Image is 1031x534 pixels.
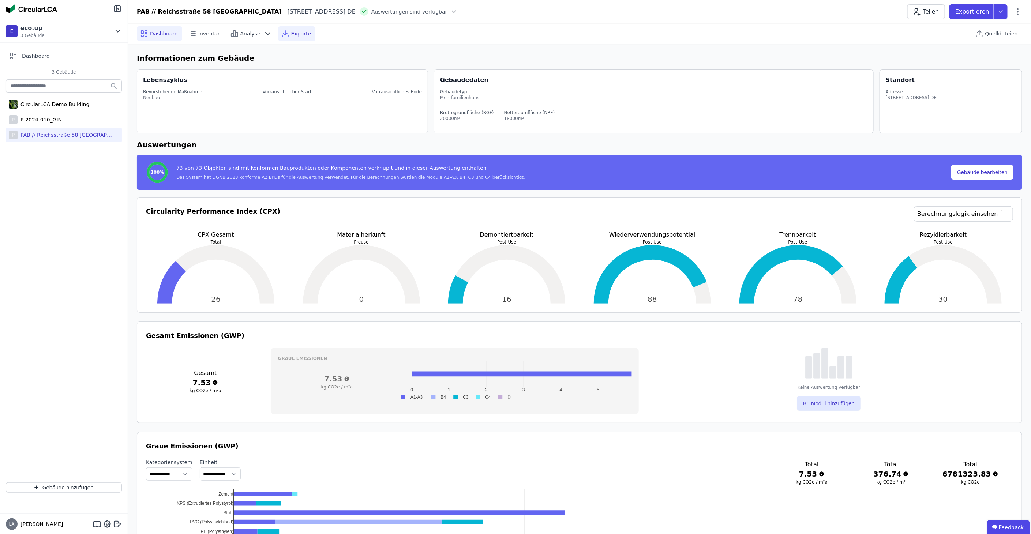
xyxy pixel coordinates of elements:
p: Post-Use [728,239,868,245]
p: Preuse [292,239,431,245]
div: Standort [886,76,915,84]
p: Total [146,239,286,245]
button: Gebäude hinzufügen [6,482,122,493]
img: Concular [6,4,57,13]
p: Post-Use [437,239,577,245]
img: empty-state [805,348,852,379]
h3: Total [942,460,998,469]
p: Post-Use [582,239,722,245]
p: Materialherkunft [292,230,431,239]
a: Berechnungslogik einsehen [914,206,1013,222]
p: Post-Use [873,239,1013,245]
span: Analyse [240,30,260,37]
div: Vorrausichtlicher Start [263,89,312,95]
h3: Graue Emissionen (GWP) [146,441,1013,451]
h3: 7.53 [784,469,840,479]
div: Das System hat DGNB 2023 konforme A2 EPDs für die Auswertung verwendet. Für die Berechnungen wurd... [176,174,525,180]
label: Einheit [200,459,241,466]
div: eco.up [20,24,45,33]
span: 100% [150,169,164,175]
div: Keine Auswertung verfügbar [798,384,860,390]
h3: kg CO2e / m²a [784,479,840,485]
div: Bruttogrundfläche (BGF) [440,110,494,116]
div: CircularLCA Demo Building [18,101,89,108]
div: Neubau [143,95,202,101]
span: Dashboard [22,52,50,60]
div: P [9,115,18,124]
div: Lebenszyklus [143,76,187,84]
div: [STREET_ADDRESS] DE [886,95,937,101]
div: -- [372,95,422,101]
div: 18000m² [504,116,555,121]
button: Gebäude bearbeiten [951,165,1013,180]
div: Bevorstehende Maßnahme [143,89,202,95]
h3: Gesamt [146,369,265,377]
div: Gebäudetyp [440,89,867,95]
div: E [6,25,18,37]
h3: Graue Emissionen [278,356,632,361]
div: P [9,131,18,139]
label: Kategoriensystem [146,459,192,466]
div: 20000m² [440,116,494,121]
h3: Gesamt Emissionen (GWP) [146,331,1013,341]
span: LA [9,522,14,526]
p: CPX Gesamt [146,230,286,239]
div: PAB // Reichsstraße 58 [GEOGRAPHIC_DATA] [137,7,282,16]
h3: Total [863,460,919,469]
div: P-2024-010_GIN [18,116,62,123]
div: 73 von 73 Objekten sind mit konformen Bauprodukten oder Komponenten verknüpft und in dieser Auswe... [176,164,525,174]
p: Exportieren [955,7,991,16]
h3: kg CO2e / m² [863,479,919,485]
div: PAB // Reichsstraße 58 [GEOGRAPHIC_DATA] [18,131,113,139]
div: -- [263,95,312,101]
img: CircularLCA Demo Building [9,98,18,110]
div: Nettoraumfläche (NRF) [504,110,555,116]
h3: kg CO2e / m²a [278,384,396,390]
h3: 6781323.83 [942,469,998,479]
span: Exporte [291,30,311,37]
h3: 7.53 [278,374,396,384]
p: Wiederverwendungspotential [582,230,722,239]
p: Trennbarkeit [728,230,868,239]
span: [PERSON_NAME] [18,520,63,528]
h3: kg CO2e [942,479,998,485]
h3: kg CO2e / m²a [146,388,265,394]
h3: Circularity Performance Index (CPX) [146,206,280,230]
button: B6 Modul hinzufügen [797,396,861,411]
span: 3 Gebäude [20,33,45,38]
div: [STREET_ADDRESS] DE [282,7,356,16]
button: Teilen [907,4,945,19]
div: Vorrausichtliches Ende [372,89,422,95]
span: Auswertungen sind verfügbar [371,8,447,15]
div: Mehrfamilienhaus [440,95,867,101]
h3: 7.53 [146,377,265,388]
span: Inventar [198,30,220,37]
p: Demontiertbarkeit [437,230,577,239]
span: 3 Gebäude [45,69,83,75]
div: Gebäudedaten [440,76,873,84]
h3: Total [784,460,840,469]
span: Quelldateien [985,30,1018,37]
h6: Auswertungen [137,139,1022,150]
div: Adresse [886,89,937,95]
h6: Informationen zum Gebäude [137,53,1022,64]
span: Dashboard [150,30,178,37]
h3: 376.74 [863,469,919,479]
p: Rezyklierbarkeit [873,230,1013,239]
